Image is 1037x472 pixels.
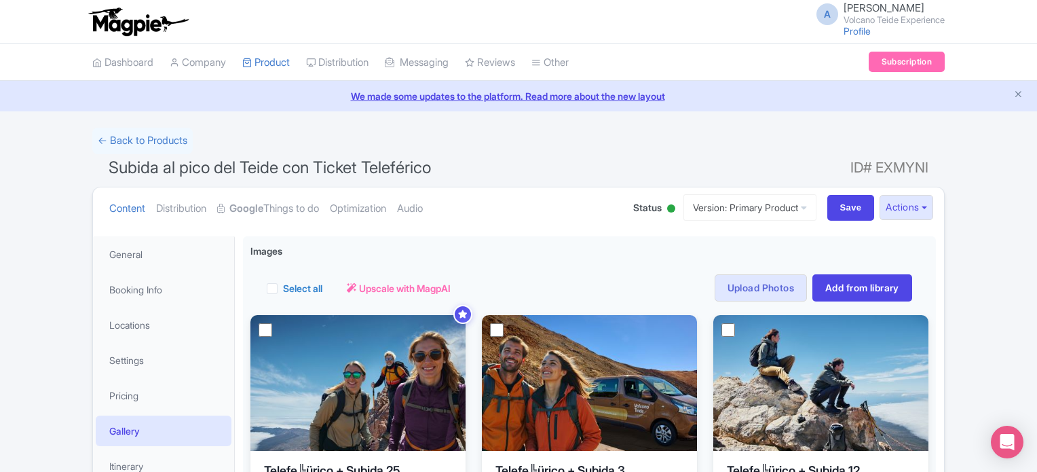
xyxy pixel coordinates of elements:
[250,244,282,258] span: Images
[306,44,369,81] a: Distribution
[844,1,924,14] span: [PERSON_NAME]
[8,89,1029,103] a: We made some updates to the platform. Read more about the new layout
[991,426,1023,458] div: Open Intercom Messenger
[844,25,871,37] a: Profile
[96,310,231,340] a: Locations
[465,44,515,81] a: Reviews
[683,194,816,221] a: Version: Primary Product
[170,44,226,81] a: Company
[156,187,206,230] a: Distribution
[109,187,145,230] a: Content
[96,416,231,446] a: Gallery
[869,52,945,72] a: Subscription
[633,200,662,215] span: Status
[96,380,231,411] a: Pricing
[397,187,423,230] a: Audio
[96,274,231,305] a: Booking Info
[242,44,290,81] a: Product
[359,281,451,295] span: Upscale with MagpAI
[330,187,386,230] a: Optimization
[229,201,263,217] strong: Google
[531,44,569,81] a: Other
[96,239,231,270] a: General
[812,274,912,302] a: Add from library
[816,3,838,25] span: A
[347,281,451,295] a: Upscale with MagpAI
[664,199,678,220] div: Active
[92,128,193,154] a: ← Back to Products
[850,154,928,181] span: ID# EXMYNI
[827,195,875,221] input: Save
[808,3,945,24] a: A [PERSON_NAME] Volcano Teide Experience
[96,345,231,376] a: Settings
[86,7,191,37] img: logo-ab69f6fb50320c5b225c76a69d11143b.png
[283,281,322,295] label: Select all
[217,187,319,230] a: GoogleThings to do
[92,44,153,81] a: Dashboard
[844,16,945,24] small: Volcano Teide Experience
[385,44,449,81] a: Messaging
[1013,88,1023,103] button: Close announcement
[109,158,431,177] span: Subida al pico del Teide con Ticket Teleférico
[880,195,933,220] button: Actions
[715,274,807,302] a: Upload Photos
